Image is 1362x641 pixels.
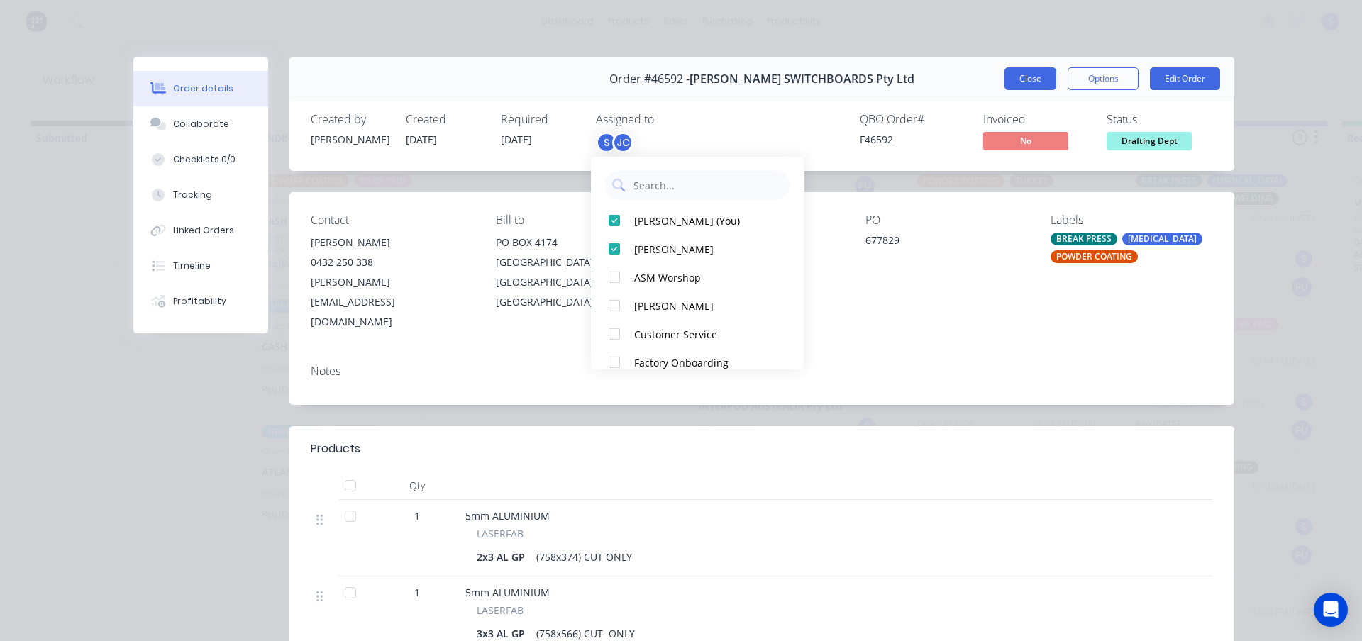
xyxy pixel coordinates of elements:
button: Profitability [133,284,268,319]
div: F46592 [860,132,966,147]
div: Created [406,113,484,126]
div: QBO Order # [860,113,966,126]
span: LASERFAB [477,603,524,618]
div: Status [1107,113,1213,126]
button: [PERSON_NAME] [591,235,804,263]
button: Collaborate [133,106,268,142]
div: PO BOX 4174[GEOGRAPHIC_DATA], [GEOGRAPHIC_DATA], [GEOGRAPHIC_DATA], 2830 [496,233,658,312]
input: Search... [632,171,782,199]
div: Timeline [173,260,211,272]
button: Customer Service [591,320,804,348]
div: ASM Worshop [634,270,776,285]
button: Timeline [133,248,268,284]
div: Products [311,440,360,457]
div: 677829 [865,233,1028,252]
div: Required [501,113,579,126]
div: 2x3 AL GP [477,547,531,567]
button: ASM Worshop [591,263,804,291]
button: Drafting Dept [1107,132,1192,153]
div: Factory Onboarding [634,355,776,370]
button: Order details [133,71,268,106]
div: Tracking [173,189,212,201]
button: Linked Orders [133,213,268,248]
div: [PERSON_NAME]0432 250 338[PERSON_NAME][EMAIL_ADDRESS][DOMAIN_NAME] [311,233,473,332]
button: Options [1068,67,1139,90]
div: Qty [375,472,460,500]
button: SJC [596,132,633,153]
div: [PERSON_NAME] [634,242,776,257]
div: Customer Service [634,327,776,342]
div: [GEOGRAPHIC_DATA], [GEOGRAPHIC_DATA], [GEOGRAPHIC_DATA], 2830 [496,252,658,312]
span: Order #46592 - [609,72,690,86]
button: [PERSON_NAME] (You) [591,206,804,235]
button: Checklists 0/0 [133,142,268,177]
div: [PERSON_NAME] (You) [634,213,776,228]
div: [PERSON_NAME] [311,233,473,252]
div: Bill to [496,213,658,227]
div: (758x374) CUT ONLY [531,547,638,567]
div: Invoiced [983,113,1090,126]
div: PO BOX 4174 [496,233,658,252]
button: Factory Onboarding [591,348,804,377]
div: Profitability [173,295,226,308]
div: [PERSON_NAME][EMAIL_ADDRESS][DOMAIN_NAME] [311,272,473,332]
div: [PERSON_NAME] [634,299,776,313]
span: [DATE] [501,133,532,146]
button: Edit Order [1150,67,1220,90]
button: Close [1004,67,1056,90]
div: Contact [311,213,473,227]
div: Notes [311,364,1213,378]
span: 1 [414,585,420,600]
span: No [983,132,1068,150]
div: PO [865,213,1028,227]
div: S [596,132,617,153]
div: Order details [173,82,233,95]
div: 0432 250 338 [311,252,473,272]
div: Labels [1051,213,1213,227]
button: Tracking [133,177,268,213]
div: Linked Orders [173,224,234,237]
span: 5mm ALUMINIUM [465,586,550,599]
span: Drafting Dept [1107,132,1192,150]
span: [DATE] [406,133,437,146]
span: 1 [414,508,420,523]
div: [PERSON_NAME] [311,132,389,147]
div: Assigned to [596,113,738,126]
span: [PERSON_NAME] SWITCHBOARDS Pty Ltd [690,72,914,86]
button: [PERSON_NAME] [591,291,804,320]
div: Created by [311,113,389,126]
div: [MEDICAL_DATA] [1122,233,1202,245]
div: POWDER COATING [1051,250,1138,263]
div: Collaborate [173,118,229,130]
div: BREAK PRESS [1051,233,1117,245]
div: Open Intercom Messenger [1314,593,1348,627]
div: JC [612,132,633,153]
span: LASERFAB [477,526,524,541]
div: Checklists 0/0 [173,153,236,166]
span: 5mm ALUMINIUM [465,509,550,523]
